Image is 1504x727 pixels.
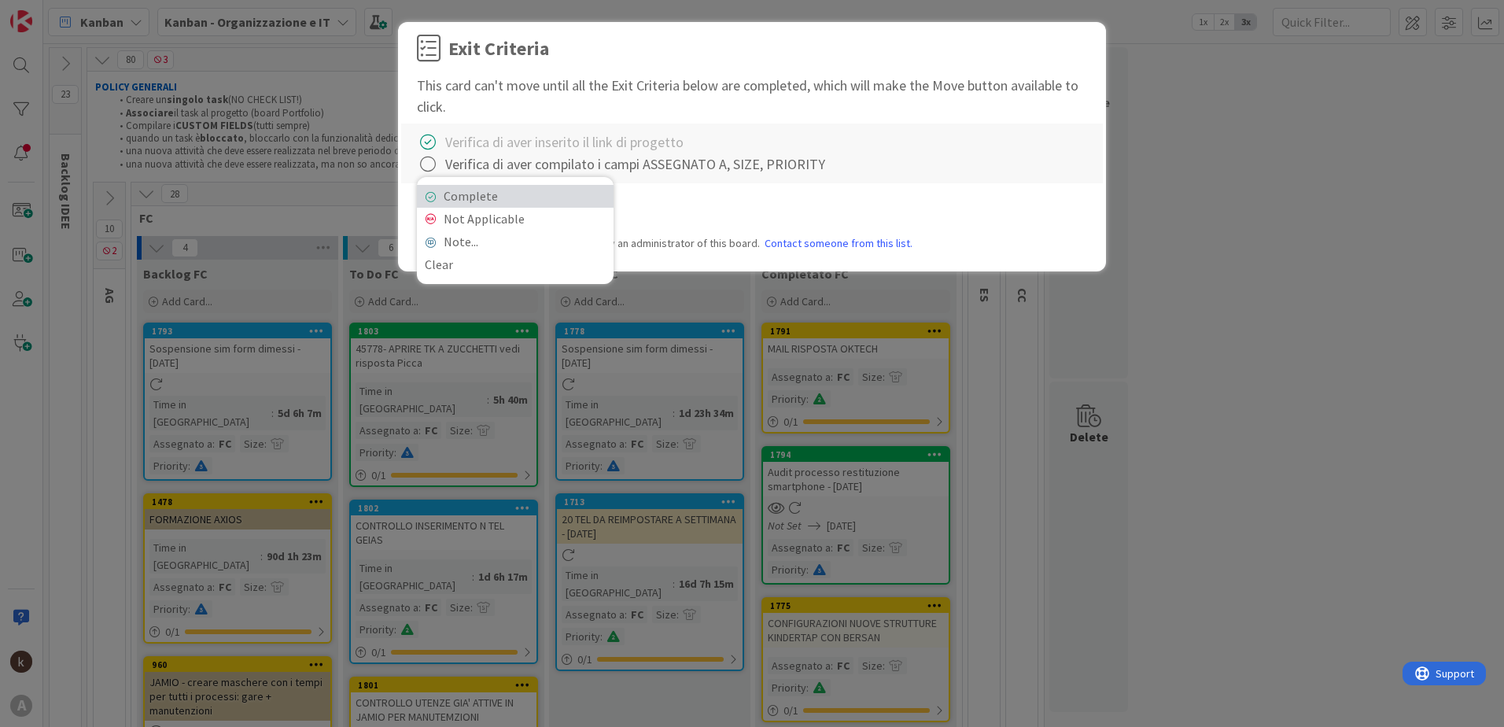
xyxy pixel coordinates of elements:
div: Exit Criteria [448,35,549,63]
div: Note: Exit Criteria is a board setting set by an administrator of this board. [417,235,1087,252]
a: Complete [417,185,614,208]
a: Clear [417,253,614,276]
div: Verifica di aver inserito il link di progetto [445,131,684,153]
div: Verifica di aver compilato i campi ASSEGNATO A, SIZE, PRIORITY [445,153,825,175]
a: Note... [417,231,614,253]
a: Not Applicable [417,208,614,231]
span: Support [33,2,72,21]
a: Contact someone from this list. [765,235,912,252]
div: This card can't move until all the Exit Criteria below are completed, which will make the Move bu... [417,75,1087,117]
